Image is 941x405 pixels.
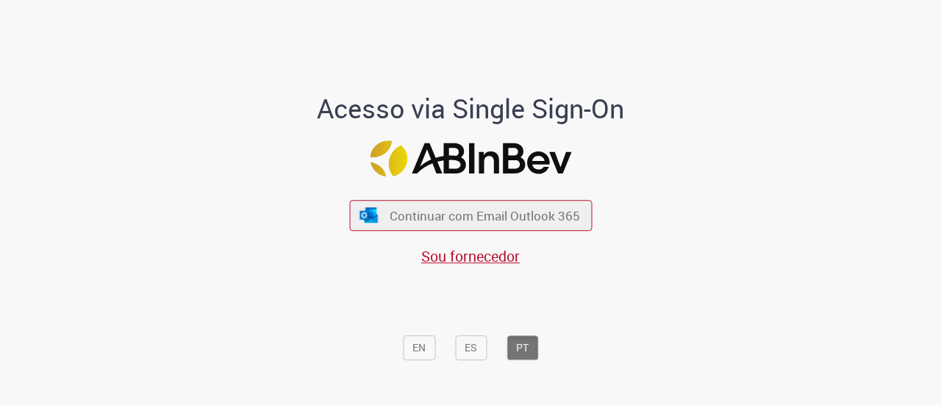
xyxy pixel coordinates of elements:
button: ícone Azure/Microsoft 360 Continuar com Email Outlook 365 [349,201,592,231]
h1: Acesso via Single Sign-On [267,94,675,123]
a: Sou fornecedor [421,246,520,266]
img: ícone Azure/Microsoft 360 [359,207,379,223]
span: Continuar com Email Outlook 365 [390,207,580,224]
button: EN [403,335,435,360]
button: ES [455,335,487,360]
img: Logo ABInBev [370,140,571,176]
button: PT [507,335,538,360]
